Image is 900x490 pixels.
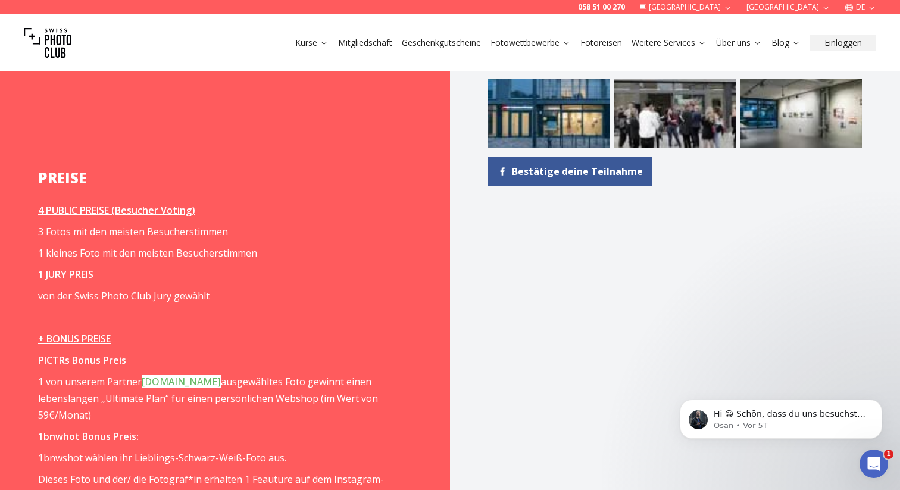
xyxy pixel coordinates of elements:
[771,37,801,49] a: Blog
[397,35,486,51] button: Geschenkgutscheine
[38,246,257,260] span: 1 kleines Foto mit den meisten Besucherstimmen
[38,373,386,423] p: 1 von unserem Partner ausgewähltes Foto gewinnt einen lebenslangen „Ultimate Plan“ für einen pers...
[24,19,71,67] img: Swiss photo club
[38,430,139,443] strong: 1bnwhot Bonus Preis:
[142,375,221,388] a: [DOMAIN_NAME]
[333,35,397,51] button: Mitgliedschaft
[711,35,767,51] button: Über uns
[860,450,888,478] iframe: Intercom live chat
[38,332,111,345] u: + BONUS PREISE
[627,35,711,51] button: Weitere Services
[338,37,392,49] a: Mitgliedschaft
[38,225,228,238] span: 3 Fotos mit den meisten Besucherstimmen
[38,268,93,281] u: 1 JURY PREIS
[576,35,627,51] button: Fotoreisen
[662,374,900,458] iframe: Intercom notifications Nachricht
[884,450,893,459] span: 1
[402,37,481,49] a: Geschenkgutscheine
[767,35,805,51] button: Blog
[512,164,643,179] span: Bestätige deine Teilnahme
[578,2,625,12] a: 058 51 00 270
[490,37,571,49] a: Fotowettbewerbe
[716,37,762,49] a: Über uns
[38,204,195,217] u: 4 PUBLIC PREISE (Besucher Voting)
[290,35,333,51] button: Kurse
[38,289,210,302] span: von der Swiss Photo Club Jury gewählt
[38,354,126,367] strong: PICTRs Bonus Preis
[38,168,86,188] strong: PREISE
[295,37,329,49] a: Kurse
[810,35,876,51] button: Einloggen
[486,35,576,51] button: Fotowettbewerbe
[580,37,622,49] a: Fotoreisen
[488,157,652,186] a: Bestätige deine Teilnahme
[632,37,707,49] a: Weitere Services
[38,450,386,466] p: 1bnwshot wählen ihr Lieblings-Schwarz-Weiß-Foto aus.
